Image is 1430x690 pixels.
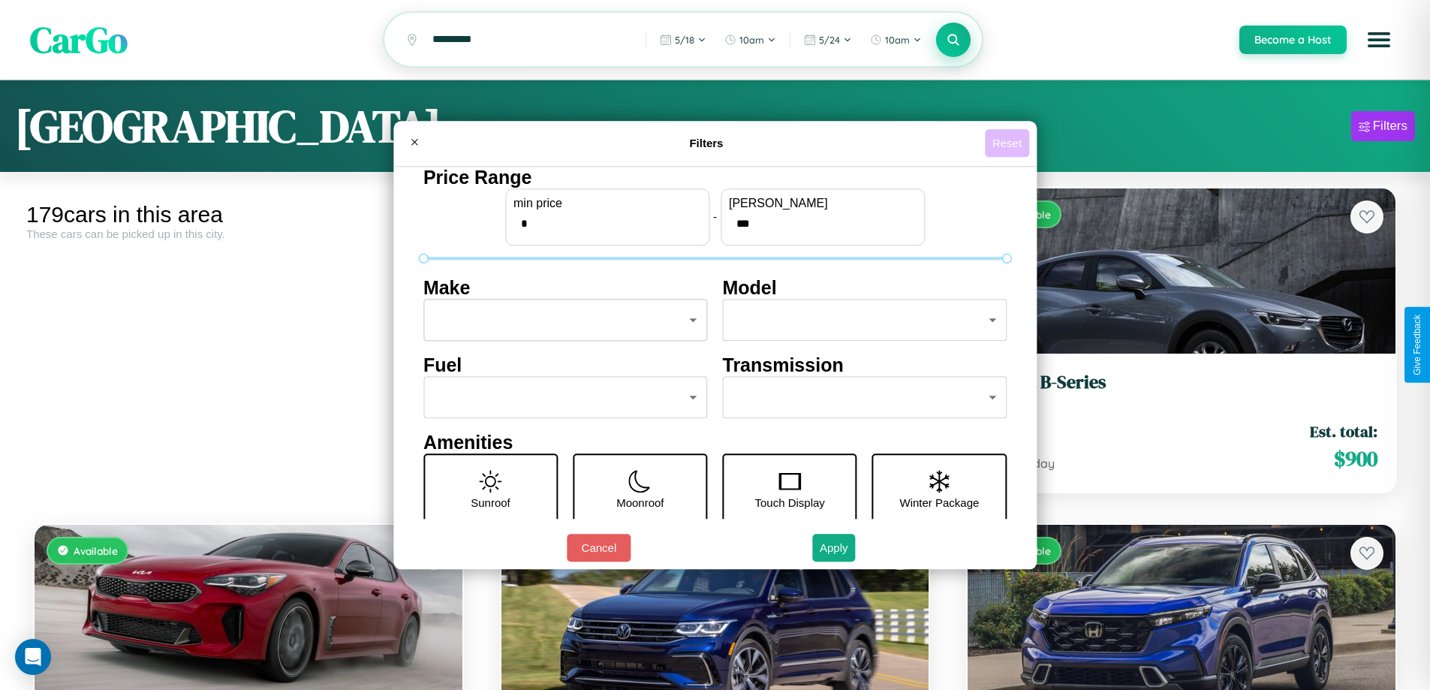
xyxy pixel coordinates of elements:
span: / day [1023,456,1055,471]
h1: [GEOGRAPHIC_DATA] [15,95,441,157]
button: 10am [863,28,929,52]
button: Apply [812,534,856,562]
p: Winter Package [900,493,980,513]
button: 5/18 [652,28,714,52]
label: [PERSON_NAME] [729,197,917,210]
div: Give Feedback [1412,315,1422,375]
div: Open Intercom Messenger [15,639,51,675]
h3: Mazda B-Series [986,372,1377,393]
button: Reset [985,129,1029,157]
h4: Fuel [423,354,708,376]
span: 10am [739,34,764,46]
a: Mazda B-Series2020 [986,372,1377,408]
p: Touch Display [754,493,824,513]
button: Open menu [1358,19,1400,61]
button: 5/24 [796,28,860,52]
span: CarGo [30,15,128,65]
span: 5 / 18 [675,34,694,46]
span: Available [74,544,118,557]
h4: Model [723,277,1007,299]
div: 179 cars in this area [26,202,471,227]
button: Become a Host [1239,26,1347,54]
span: $ 900 [1334,444,1377,474]
p: Sunroof [471,493,510,513]
button: 10am [717,28,784,52]
h4: Amenities [423,432,1007,453]
label: min price [513,197,701,210]
div: Filters [1373,119,1407,134]
button: Cancel [567,534,631,562]
h4: Price Range [423,167,1007,188]
h4: Make [423,277,708,299]
h4: Filters [428,137,985,149]
p: Moonroof [616,493,664,513]
div: These cars can be picked up in this city. [26,227,471,240]
button: Filters [1351,111,1415,141]
span: 10am [885,34,910,46]
span: Est. total: [1310,420,1377,442]
p: - [713,206,717,227]
span: 5 / 24 [819,34,840,46]
h4: Transmission [723,354,1007,376]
